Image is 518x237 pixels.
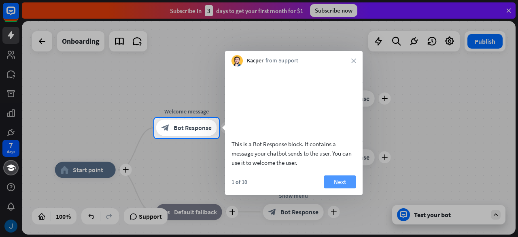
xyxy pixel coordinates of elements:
[174,124,212,132] span: Bot Response
[231,139,356,167] div: This is a Bot Response block. It contains a message your chatbot sends to the user. You can use i...
[351,58,356,63] i: close
[161,124,170,132] i: block_bot_response
[265,57,298,65] span: from Support
[247,57,263,65] span: Kacper
[231,178,247,186] div: 1 of 10
[6,3,31,28] button: Open LiveChat chat widget
[324,175,356,188] button: Next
